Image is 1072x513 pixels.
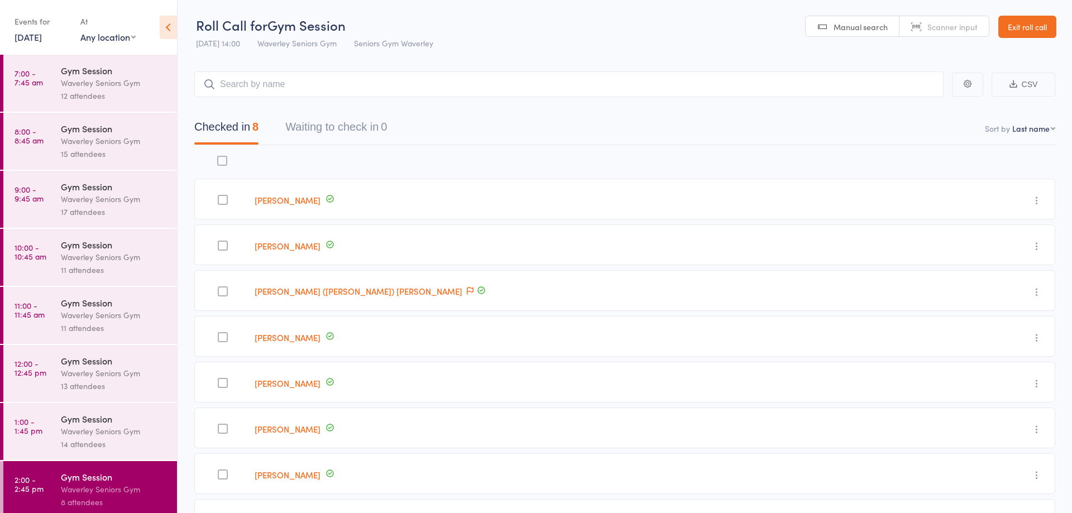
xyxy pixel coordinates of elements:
[61,122,167,135] div: Gym Session
[61,483,167,496] div: Waverley Seniors Gym
[61,496,167,509] div: 8 attendees
[257,37,337,49] span: Waverley Seniors Gym
[255,332,320,343] a: [PERSON_NAME]
[3,55,177,112] a: 7:00 -7:45 amGym SessionWaverley Seniors Gym12 attendees
[255,377,320,389] a: [PERSON_NAME]
[255,194,320,206] a: [PERSON_NAME]
[834,21,888,32] span: Manual search
[61,354,167,367] div: Gym Session
[15,185,44,203] time: 9:00 - 9:45 am
[61,251,167,263] div: Waverley Seniors Gym
[15,69,43,87] time: 7:00 - 7:45 am
[3,345,177,402] a: 12:00 -12:45 pmGym SessionWaverley Seniors Gym13 attendees
[61,367,167,380] div: Waverley Seniors Gym
[3,287,177,344] a: 11:00 -11:45 amGym SessionWaverley Seniors Gym11 attendees
[61,205,167,218] div: 17 attendees
[61,135,167,147] div: Waverley Seniors Gym
[61,438,167,450] div: 14 attendees
[354,37,433,49] span: Seniors Gym Waverley
[61,238,167,251] div: Gym Session
[61,64,167,76] div: Gym Session
[285,115,387,145] button: Waiting to check in0
[196,37,240,49] span: [DATE] 14:00
[61,471,167,483] div: Gym Session
[61,413,167,425] div: Gym Session
[3,403,177,460] a: 1:00 -1:45 pmGym SessionWaverley Seniors Gym14 attendees
[61,193,167,205] div: Waverley Seniors Gym
[61,380,167,392] div: 13 attendees
[61,89,167,102] div: 12 attendees
[927,21,978,32] span: Scanner input
[3,171,177,228] a: 9:00 -9:45 amGym SessionWaverley Seniors Gym17 attendees
[80,12,136,31] div: At
[3,229,177,286] a: 10:00 -10:45 amGym SessionWaverley Seniors Gym11 attendees
[1012,123,1050,134] div: Last name
[255,285,462,297] a: [PERSON_NAME] ([PERSON_NAME]) [PERSON_NAME]
[15,475,44,493] time: 2:00 - 2:45 pm
[80,31,136,43] div: Any location
[985,123,1010,134] label: Sort by
[267,16,346,34] span: Gym Session
[194,71,944,97] input: Search by name
[61,180,167,193] div: Gym Session
[61,147,167,160] div: 15 attendees
[61,425,167,438] div: Waverley Seniors Gym
[15,417,42,435] time: 1:00 - 1:45 pm
[255,423,320,435] a: [PERSON_NAME]
[61,263,167,276] div: 11 attendees
[15,12,69,31] div: Events for
[381,121,387,133] div: 0
[992,73,1055,97] button: CSV
[15,127,44,145] time: 8:00 - 8:45 am
[3,113,177,170] a: 8:00 -8:45 amGym SessionWaverley Seniors Gym15 attendees
[61,296,167,309] div: Gym Session
[252,121,259,133] div: 8
[15,243,46,261] time: 10:00 - 10:45 am
[61,76,167,89] div: Waverley Seniors Gym
[61,309,167,322] div: Waverley Seniors Gym
[196,16,267,34] span: Roll Call for
[15,31,42,43] a: [DATE]
[15,359,46,377] time: 12:00 - 12:45 pm
[194,115,259,145] button: Checked in8
[998,16,1056,38] a: Exit roll call
[15,301,45,319] time: 11:00 - 11:45 am
[61,322,167,334] div: 11 attendees
[255,240,320,252] a: [PERSON_NAME]
[255,469,320,481] a: [PERSON_NAME]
